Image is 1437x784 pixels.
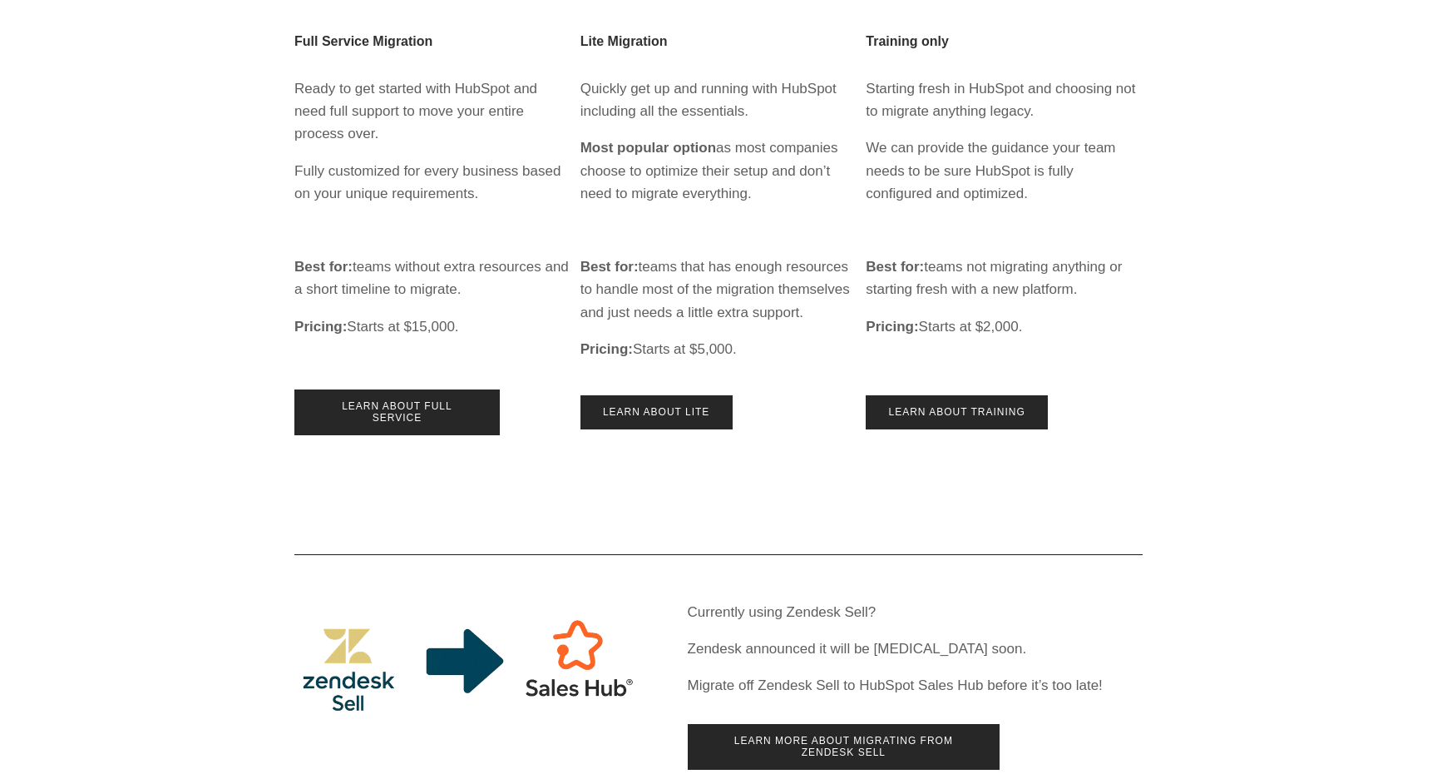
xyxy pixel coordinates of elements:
[688,601,1143,623] p: Currently using Zendesk Sell?
[294,319,347,335] strong: Pricing:
[294,259,353,275] strong: Best for:
[580,77,857,122] p: Quickly get up and running with HubSpot including all the essentials.
[580,259,639,275] strong: Best for:
[866,259,924,275] strong: Best for:
[688,674,1143,697] p: Migrate off Zendesk Sell to HubSpot Sales Hub before it’s too late!
[294,160,571,205] p: Fully customized for every business based on your unique requirements.
[294,315,571,338] p: Starts at $15,000.
[580,395,733,429] a: Learn about lite
[580,140,716,156] strong: Most popular option
[866,395,1048,429] a: Learn about training
[580,341,633,357] strong: Pricing:
[294,77,571,146] p: Ready to get started with HubSpot and need full support to move your entire process over.
[866,136,1143,205] p: We can provide the guidance your team needs to be sure HubSpot is fully configured and optimized.
[580,33,857,49] h3: Lite Migration
[866,77,1143,122] p: Starting fresh in HubSpot and choosing not to migrate anything legacy.
[294,256,571,300] p: teams without extra resources and a short timeline to migrate.
[580,256,857,324] p: teams that has enough resources to handle most of the migration themselves and just needs a littl...
[580,136,857,205] p: as most companies choose to optimize their setup and don’t need to migrate everything.
[866,33,1143,49] h3: Training only
[688,724,1000,770] a: Learn more about migrating from Zendesk Sell
[866,319,918,335] strong: Pricing:
[294,33,571,49] h3: Full Service Migration
[688,638,1143,660] p: Zendesk announced it will be [MEDICAL_DATA] soon.
[294,390,500,435] a: Learn About Full Service
[580,338,857,360] p: Starts at $5,000.
[866,315,1143,338] p: Starts at $2,000.
[866,256,1143,300] p: teams not migrating anything or starting fresh with a new platform.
